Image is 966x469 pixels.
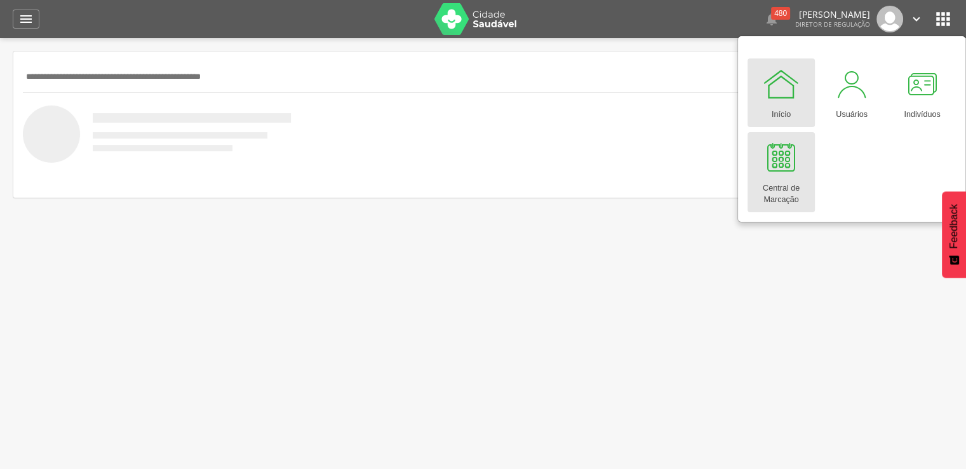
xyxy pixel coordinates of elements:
[818,58,885,127] a: Usuários
[18,11,34,27] i: 
[795,20,870,29] span: Diretor de regulação
[889,58,956,127] a: Indivíduos
[764,6,779,32] a:  480
[933,9,953,29] i: 
[795,10,870,19] p: [PERSON_NAME]
[909,6,923,32] a: 
[942,191,966,278] button: Feedback - Mostrar pesquisa
[748,132,815,212] a: Central de Marcação
[764,11,779,27] i: 
[948,204,960,248] span: Feedback
[909,12,923,26] i: 
[771,7,790,20] div: 480
[13,10,39,29] a: 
